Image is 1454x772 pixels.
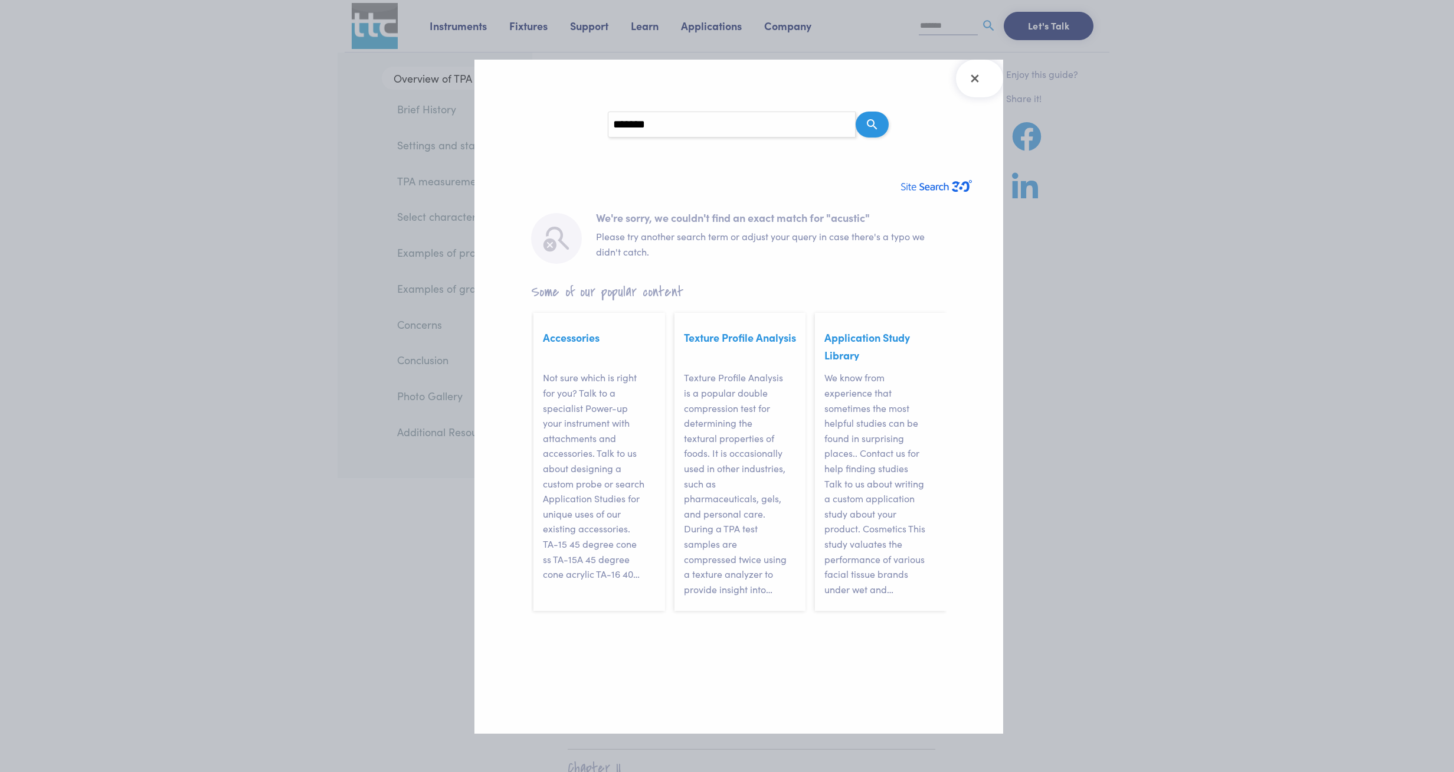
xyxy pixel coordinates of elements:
[824,370,937,608] p: We know from experience that sometimes the most helpful studies can be found in surprising places...
[684,330,796,345] a: Texture Profile Analysis
[596,229,947,259] p: Please try another search term or adjust your query in case there's a typo we didn't catch.
[543,330,600,345] a: Accessories
[856,112,889,138] button: Search
[674,324,806,622] article: Texture Profile Analysis
[824,331,910,362] span: Application Study Library
[543,370,656,608] p: Not sure which is right for you? Talk to a specialist Power-up your instrument with attachments a...
[684,331,796,344] span: Texture Profile Analysis
[815,324,947,622] article: Application Study Library
[474,60,1003,734] section: Search Results
[531,283,947,301] h2: Some of our popular content
[533,324,665,622] article: Accessories
[543,331,600,344] span: Accessories
[684,370,797,608] p: Texture Profile Analysis is a popular double compression test for determining the textural proper...
[824,330,910,362] a: Application Study Library
[956,60,1003,97] button: Close Search Results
